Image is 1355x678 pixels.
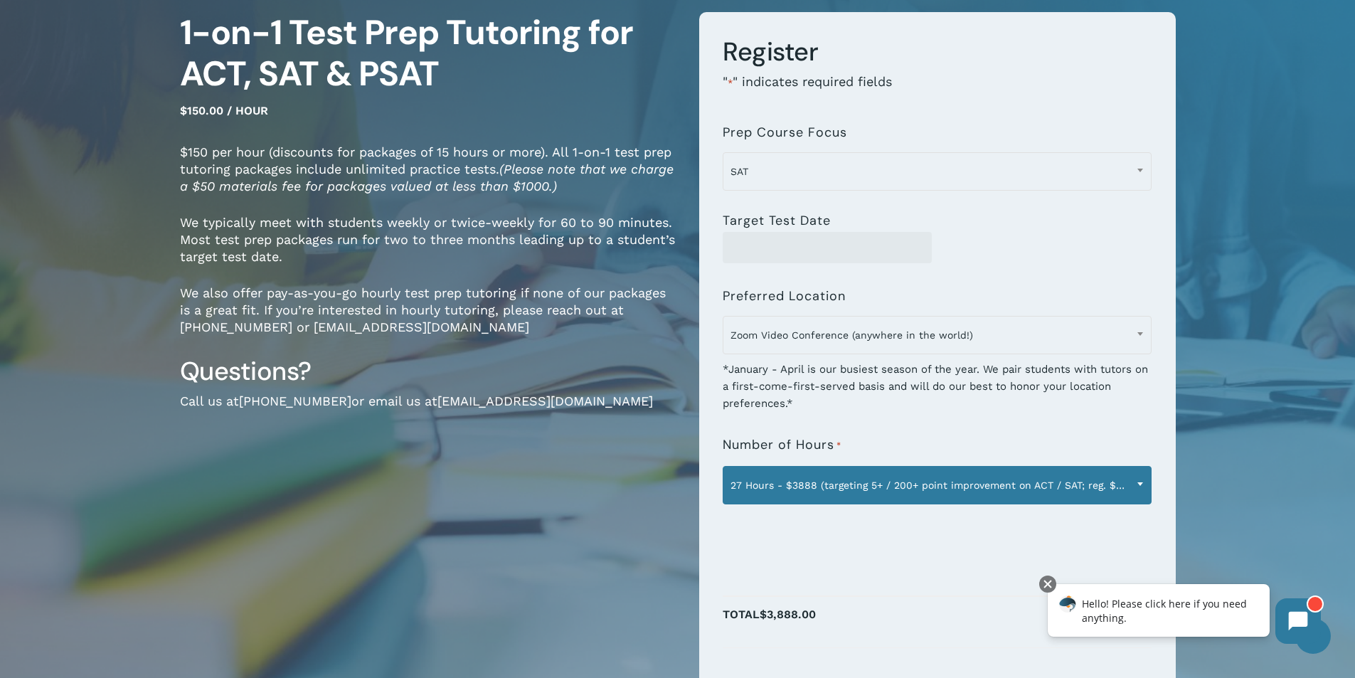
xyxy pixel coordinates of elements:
iframe: reCAPTCHA [723,513,939,568]
span: 27 Hours - $3888 (targeting 5+ / 200+ point improvement on ACT / SAT; reg. $4320) [723,466,1152,504]
iframe: Chatbot [1033,573,1335,658]
p: $150 per hour (discounts for packages of 15 hours or more). All 1-on-1 test prep tutoring package... [180,144,678,214]
label: Target Test Date [723,213,831,228]
label: Prep Course Focus [723,125,847,139]
label: Preferred Location [723,289,846,303]
h3: Register [723,36,1152,68]
p: We also offer pay-as-you-go hourly test prep tutoring if none of our packages is a great fit. If ... [180,285,678,355]
a: [EMAIL_ADDRESS][DOMAIN_NAME] [437,393,653,408]
span: Zoom Video Conference (anywhere in the world!) [723,316,1152,354]
span: Zoom Video Conference (anywhere in the world!) [723,320,1151,350]
p: Call us at or email us at [180,393,678,429]
span: 27 Hours - $3888 (targeting 5+ / 200+ point improvement on ACT / SAT; reg. $4320) [723,470,1151,500]
span: $150.00 / hour [180,104,268,117]
div: *January - April is our busiest season of the year. We pair students with tutors on a first-come-... [723,351,1152,412]
label: Number of Hours [723,438,841,453]
p: " " indicates required fields [723,73,1152,111]
p: Total [723,604,1152,640]
span: $3,888.00 [760,608,816,621]
span: SAT [723,157,1151,186]
h1: 1-on-1 Test Prep Tutoring for ACT, SAT & PSAT [180,12,678,95]
span: SAT [723,152,1152,191]
a: [PHONE_NUMBER] [239,393,351,408]
p: We typically meet with students weekly or twice-weekly for 60 to 90 minutes. Most test prep packa... [180,214,678,285]
em: (Please note that we charge a $50 materials fee for packages valued at less than $1000.) [180,161,674,194]
h3: Questions? [180,355,678,388]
